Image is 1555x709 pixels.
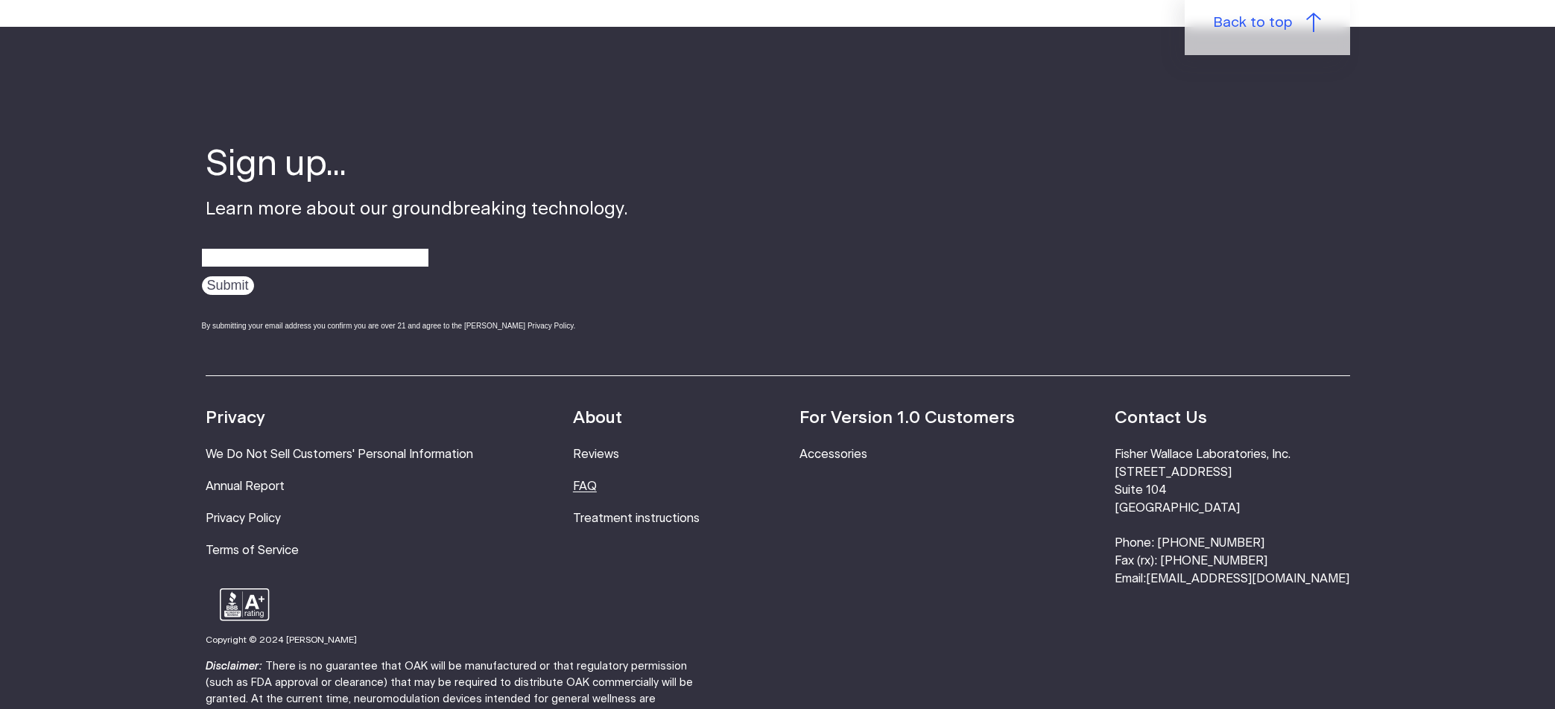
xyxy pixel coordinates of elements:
[1115,446,1349,588] li: Fisher Wallace Laboratories, Inc. [STREET_ADDRESS] Suite 104 [GEOGRAPHIC_DATA] Phone: [PHONE_NUMB...
[206,661,262,672] strong: Disclaimer:
[573,512,700,524] a: Treatment instructions
[799,448,867,460] a: Accessories
[202,320,628,331] div: By submitting your email address you confirm you are over 21 and agree to the [PERSON_NAME] Priva...
[206,142,628,189] h4: Sign up...
[206,142,628,346] div: Learn more about our groundbreaking technology.
[206,480,285,492] a: Annual Report
[206,410,265,427] strong: Privacy
[206,448,473,460] a: We Do Not Sell Customers' Personal Information
[573,448,619,460] a: Reviews
[799,410,1015,427] strong: For Version 1.0 Customers
[573,410,622,427] strong: About
[206,512,281,524] a: Privacy Policy
[206,544,299,556] a: Terms of Service
[202,276,254,295] input: Submit
[206,635,357,644] small: Copyright © 2024 [PERSON_NAME]
[573,480,597,492] a: FAQ
[1213,13,1292,34] span: Back to top
[1115,410,1207,427] strong: Contact Us
[1146,573,1349,585] a: [EMAIL_ADDRESS][DOMAIN_NAME]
